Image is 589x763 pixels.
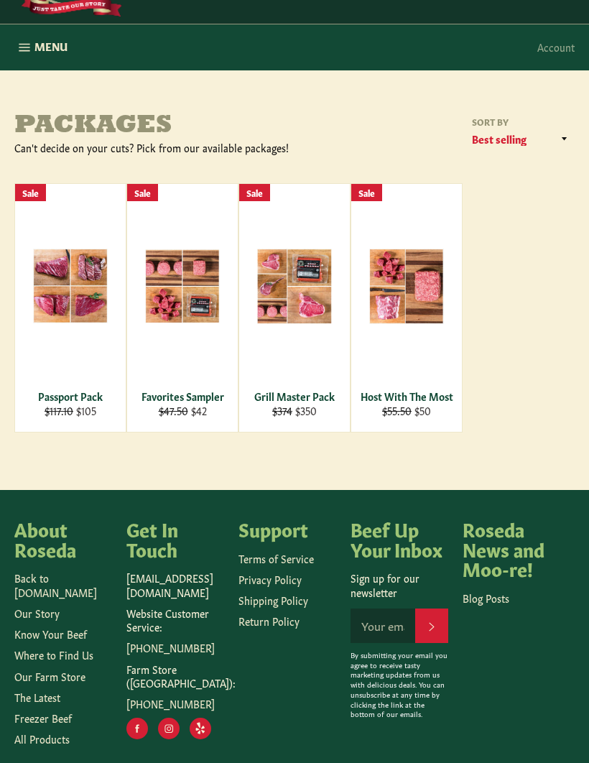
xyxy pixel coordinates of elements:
p: By submitting your email you agree to receive tasty marketing updates from us with delicious deal... [351,650,448,719]
div: Sale [239,184,270,202]
input: Your email [351,609,415,643]
div: Favorites Sampler [136,389,229,403]
a: Back to [DOMAIN_NAME] [14,570,97,598]
h4: Roseda News and Moo-re! [463,519,560,578]
h4: About Roseda [14,519,112,558]
a: Our Farm Store [14,669,85,683]
s: $117.10 [45,403,73,417]
a: Privacy Policy [238,572,302,586]
a: Freezer Beef [14,711,72,725]
div: Sale [351,184,382,202]
a: Passport Pack Passport Pack $117.10 $105 [14,183,126,433]
a: [PHONE_NUMBER] [126,640,215,655]
a: Grill Master Pack Grill Master Pack $374 $350 [238,183,351,433]
img: Grill Master Pack [257,249,332,324]
div: Sale [15,184,46,202]
div: Passport Pack [24,389,117,403]
h1: Packages [14,112,294,141]
a: Blog Posts [463,591,509,605]
label: Sort by [467,116,575,128]
div: $350 [249,404,341,417]
p: [EMAIL_ADDRESS][DOMAIN_NAME] [126,571,224,599]
a: Return Policy [238,614,300,628]
span: Menu [34,39,68,54]
h4: Get In Touch [126,519,224,558]
div: $105 [24,404,117,417]
a: Favorites Sampler Favorites Sampler $47.50 $42 [126,183,238,433]
a: Where to Find Us [14,647,93,662]
a: Terms of Service [238,551,314,565]
img: Favorites Sampler [145,249,220,323]
a: Our Story [14,606,60,620]
h4: Beef Up Your Inbox [351,519,448,558]
img: Host With The Most [369,249,444,324]
p: Sign up for our newsletter [351,571,448,599]
a: Know Your Beef [14,626,87,641]
s: $374 [272,403,292,417]
a: All Products [14,731,70,746]
p: Farm Store ([GEOGRAPHIC_DATA]): [126,662,224,690]
div: $50 [361,404,453,417]
div: Host With The Most [361,389,453,403]
div: $42 [136,404,229,417]
a: [PHONE_NUMBER] [126,696,215,711]
a: Shipping Policy [238,593,308,607]
div: Grill Master Pack [249,389,341,403]
img: Passport Pack [33,249,108,323]
p: Website Customer Service: [126,606,224,634]
a: The Latest [14,690,60,704]
s: $55.50 [382,403,412,417]
a: Account [530,26,582,68]
div: Sale [127,184,158,202]
h4: Support [238,519,336,539]
a: Host With The Most Host With The Most $55.50 $50 [351,183,463,433]
s: $47.50 [159,403,188,417]
div: Can't decide on your cuts? Pick from our available packages! [14,141,294,154]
